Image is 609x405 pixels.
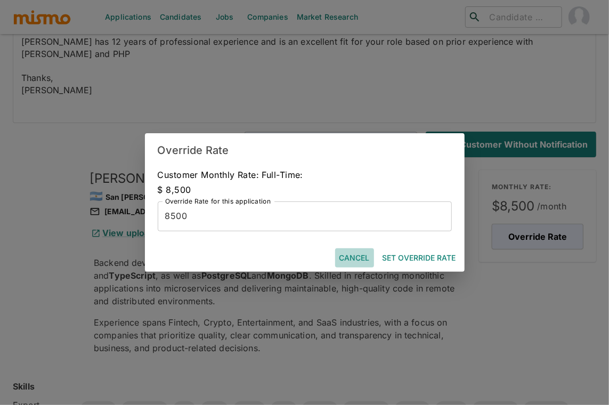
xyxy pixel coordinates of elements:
[335,248,374,268] button: Cancel
[158,167,452,197] div: Customer Monthly Rate: Full-Time:
[165,197,271,206] label: Override Rate for this application
[378,248,460,268] button: Set Override Rate
[145,133,465,167] h2: Override Rate
[158,182,452,197] div: $ 8,500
